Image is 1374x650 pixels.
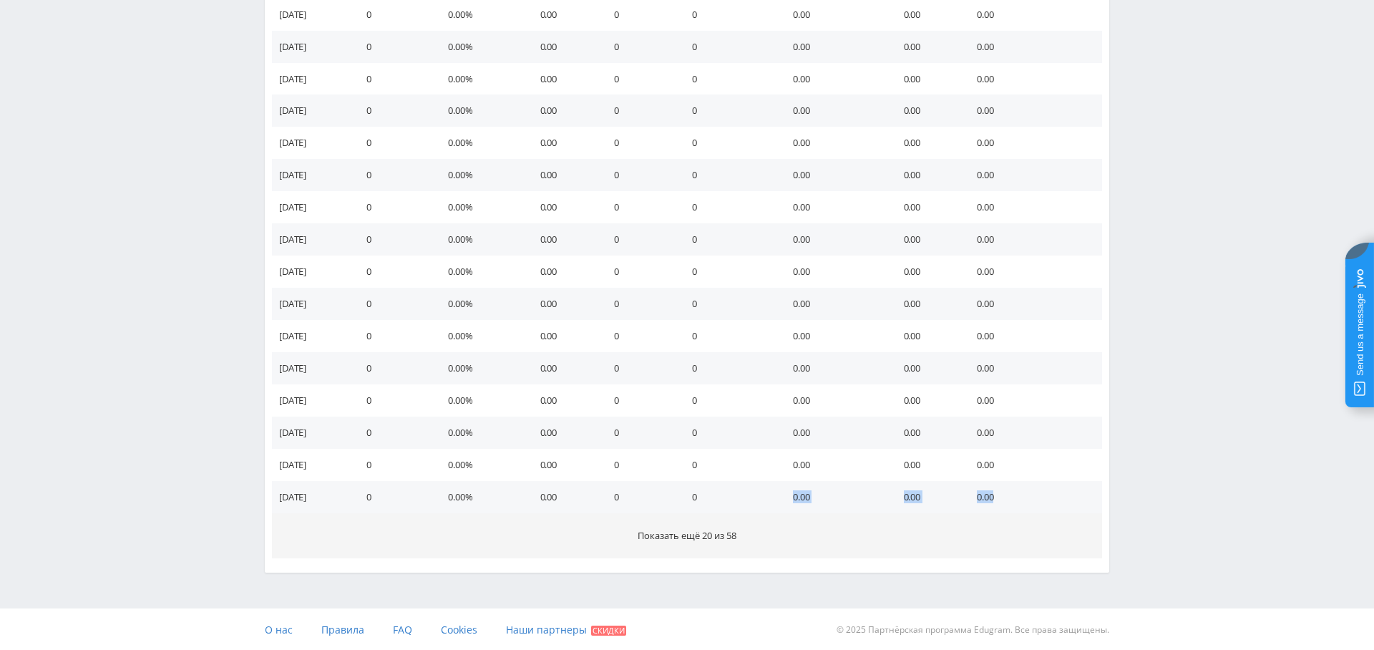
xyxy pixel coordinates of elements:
td: 0.00 [963,159,1102,191]
td: 0.00% [434,352,525,384]
td: 0.00 [779,256,890,288]
td: 0.00 [526,159,600,191]
td: 0 [600,127,677,159]
td: 0.00 [963,63,1102,95]
td: 0.00 [526,384,600,417]
td: 0 [352,320,434,352]
td: 0.00 [890,31,963,63]
td: 0.00% [434,127,525,159]
td: 0 [600,94,677,127]
td: 0 [678,127,779,159]
td: 0.00 [890,191,963,223]
td: 0 [352,223,434,256]
td: 0.00 [963,481,1102,513]
td: [DATE] [272,127,352,159]
td: 0 [600,320,677,352]
td: 0.00% [434,449,525,481]
td: 0.00 [963,94,1102,127]
td: 0 [678,63,779,95]
span: FAQ [393,623,412,636]
td: 0 [352,352,434,384]
td: 0.00 [890,223,963,256]
td: 0 [600,288,677,320]
td: 0.00 [526,191,600,223]
td: 0.00 [890,320,963,352]
td: 0.00 [779,417,890,449]
td: 0 [600,191,677,223]
span: Показать ещё 20 из 58 [638,529,736,542]
td: 0 [352,288,434,320]
td: 0 [352,94,434,127]
span: Скидки [591,626,626,636]
td: 0.00% [434,223,525,256]
td: 0.00% [434,94,525,127]
td: 0.00 [963,31,1102,63]
td: 0.00 [779,127,890,159]
td: 0.00 [779,449,890,481]
td: 0 [678,417,779,449]
td: 0.00 [526,31,600,63]
td: 0 [352,481,434,513]
td: 0 [678,384,779,417]
td: 0.00 [890,384,963,417]
td: [DATE] [272,352,352,384]
td: 0 [600,352,677,384]
td: 0.00 [890,159,963,191]
td: [DATE] [272,31,352,63]
td: [DATE] [272,223,352,256]
span: Наши партнеры [506,623,587,636]
td: 0 [678,481,779,513]
span: Cookies [441,623,477,636]
td: [DATE] [272,449,352,481]
td: 0.00 [890,352,963,384]
td: 0.00 [526,417,600,449]
td: 0.00 [963,223,1102,256]
td: 0.00 [890,256,963,288]
td: 0 [352,417,434,449]
td: 0 [678,449,779,481]
td: [DATE] [272,481,352,513]
td: 0 [352,449,434,481]
td: 0.00 [963,417,1102,449]
td: 0.00 [526,94,600,127]
td: 0.00% [434,191,525,223]
span: О нас [265,623,293,636]
td: 0.00 [526,288,600,320]
td: [DATE] [272,288,352,320]
td: 0.00% [434,256,525,288]
td: 0 [600,256,677,288]
td: 0.00% [434,481,525,513]
td: 0.00 [779,320,890,352]
td: 0 [678,159,779,191]
td: 0 [600,63,677,95]
td: 0 [600,449,677,481]
td: 0 [600,384,677,417]
td: 0.00 [526,449,600,481]
td: 0.00% [434,31,525,63]
td: 0.00 [779,223,890,256]
td: 0.00 [963,449,1102,481]
td: 0.00% [434,288,525,320]
td: 0 [600,223,677,256]
button: Показать ещё 20 из 58 [272,513,1102,558]
td: 0 [678,94,779,127]
td: 0.00 [963,191,1102,223]
td: 0.00 [779,191,890,223]
span: Правила [321,623,364,636]
td: 0.00 [526,481,600,513]
td: 0 [352,191,434,223]
td: 0.00 [779,481,890,513]
td: 0 [678,191,779,223]
td: 0 [678,31,779,63]
td: 0.00 [890,417,963,449]
td: 0 [600,417,677,449]
td: [DATE] [272,256,352,288]
td: 0.00 [890,127,963,159]
td: 0.00 [526,223,600,256]
td: 0.00 [779,159,890,191]
td: [DATE] [272,63,352,95]
td: 0.00 [963,352,1102,384]
td: 0.00 [890,288,963,320]
td: 0.00% [434,417,525,449]
td: 0.00 [526,256,600,288]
